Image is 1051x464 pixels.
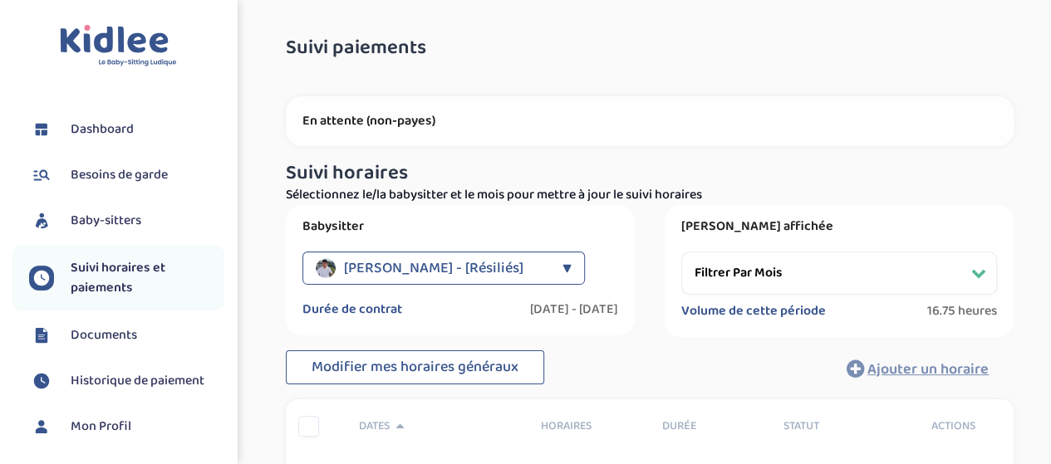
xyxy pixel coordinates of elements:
[541,418,637,435] span: Horaires
[29,369,54,393] img: suivihoraire.svg
[71,371,204,391] span: Historique de paiement
[29,163,54,188] img: besoin.svg
[286,185,1014,205] p: Sélectionnez le/la babysitter et le mois pour mettre à jour le suivi horaires
[71,325,137,345] span: Documents
[302,113,997,129] p: En attente (non-payes)
[822,350,1014,387] button: Ajouter un horaire
[346,418,528,435] div: Dates
[286,37,426,59] span: Suivi paiements
[302,218,618,235] label: Babysitter
[29,117,224,142] a: Dashboard
[71,165,168,185] span: Besoins de garde
[29,323,54,348] img: documents.svg
[29,414,224,439] a: Mon Profil
[29,414,54,439] img: profil.svg
[344,252,523,285] span: [PERSON_NAME] - [Résiliés]
[867,358,989,381] span: Ajouter un horaire
[650,418,771,435] div: Durée
[71,211,141,231] span: Baby-sitters
[29,369,224,393] a: Historique de paiement
[29,117,54,142] img: dashboard.svg
[312,355,518,379] span: Modifier mes horaires généraux
[29,258,224,298] a: Suivi horaires et paiements
[302,301,402,318] label: Durée de contrat
[530,301,618,318] label: [DATE] - [DATE]
[316,258,336,278] img: avatar_denage-lukas_2023_10_19_00_38_28.png
[71,120,134,139] span: Dashboard
[771,418,892,435] div: Statut
[286,163,1014,184] h3: Suivi horaires
[892,418,1014,435] div: Actions
[681,303,826,320] label: Volume de cette période
[71,258,224,298] span: Suivi horaires et paiements
[29,266,54,291] img: suivihoraire.svg
[29,208,224,233] a: Baby-sitters
[286,350,544,385] button: Modifier mes horaires généraux
[681,218,997,235] label: [PERSON_NAME] affichée
[29,208,54,233] img: babysitters.svg
[60,25,177,67] img: logo.svg
[29,323,224,348] a: Documents
[29,163,224,188] a: Besoins de garde
[71,417,131,437] span: Mon Profil
[562,252,572,285] div: ▼
[927,303,997,320] span: 16.75 heures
